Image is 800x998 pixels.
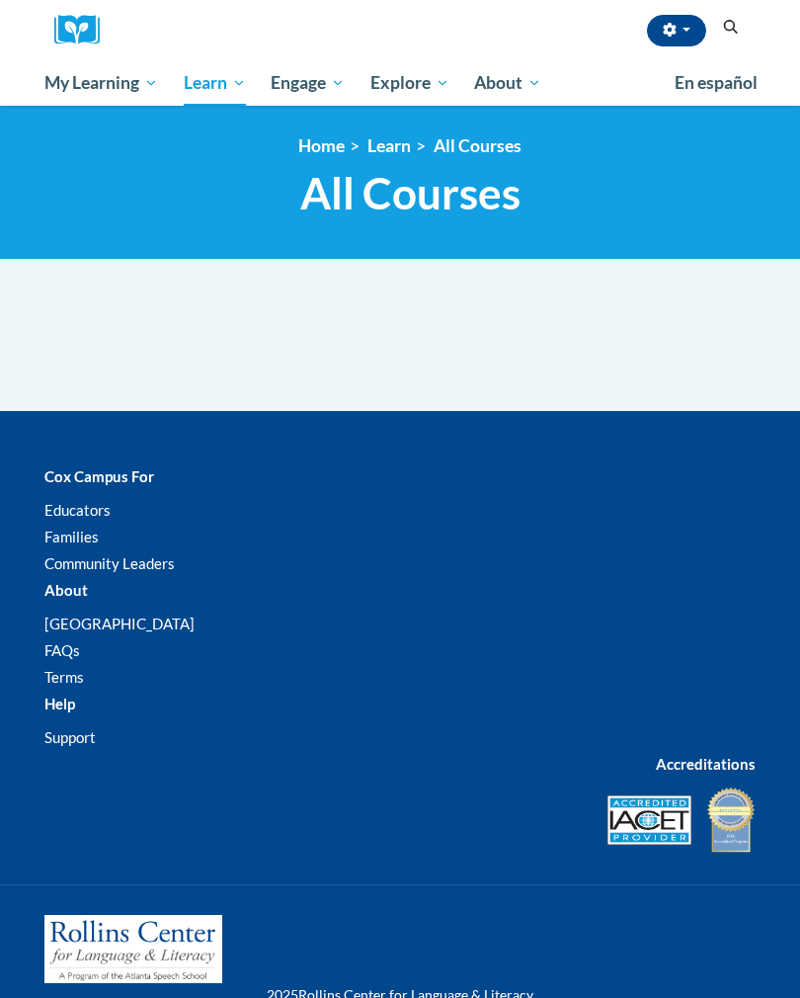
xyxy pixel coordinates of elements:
[474,71,541,95] span: About
[44,71,158,95] span: My Learning
[462,60,555,106] a: About
[298,135,345,156] a: Home
[184,71,246,95] span: Learn
[44,728,96,746] a: Support
[434,135,521,156] a: All Courses
[44,915,222,984] img: Rollins Center for Language & Literacy - A Program of the Atlanta Speech School
[271,71,345,95] span: Engage
[44,554,175,572] a: Community Leaders
[54,15,114,45] a: Cox Campus
[32,60,171,106] a: My Learning
[716,16,746,40] button: Search
[44,501,111,519] a: Educators
[44,528,99,545] a: Families
[370,71,449,95] span: Explore
[358,60,462,106] a: Explore
[675,72,758,93] span: En español
[54,15,114,45] img: Logo brand
[662,62,770,104] a: En español
[171,60,259,106] a: Learn
[44,615,195,632] a: [GEOGRAPHIC_DATA]
[367,135,411,156] a: Learn
[44,641,80,659] a: FAQs
[656,755,756,773] b: Accreditations
[44,581,88,599] b: About
[44,467,154,485] b: Cox Campus For
[30,60,770,106] div: Main menu
[44,668,84,686] a: Terms
[300,167,520,219] span: All Courses
[44,695,75,712] b: Help
[647,15,706,46] button: Account Settings
[706,786,756,855] img: IDA® Accredited
[258,60,358,106] a: Engage
[607,795,691,845] img: Accredited IACET® Provider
